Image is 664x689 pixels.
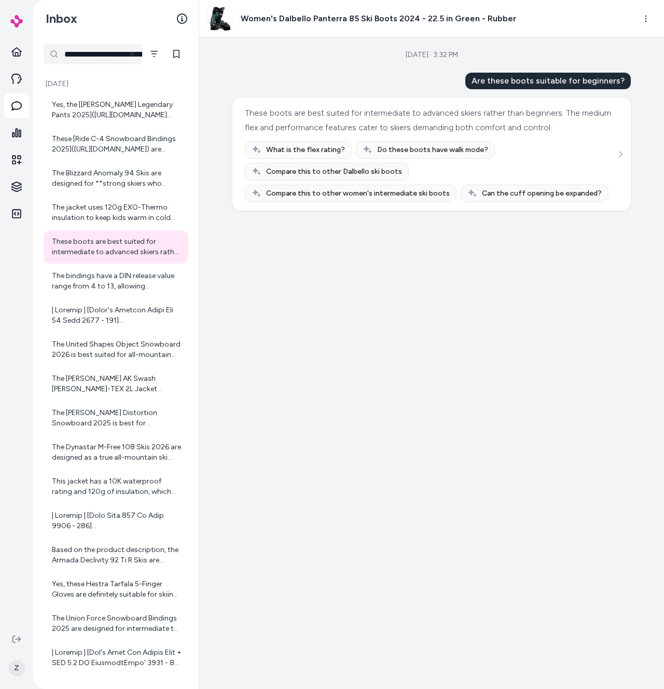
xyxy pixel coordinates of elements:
a: This jacket has a 10K waterproof rating and 120g of insulation, which makes it suitable for light... [44,470,188,503]
div: The bindings have a DIN release value range from 4 to 13, allowing adjustment for various skier w... [52,271,182,292]
span: Compare this to other women's intermediate ski boots [266,188,450,199]
a: These [Ride C-4 Snowboard Bindings 2025]([URL][DOMAIN_NAME]) are suitable for riders of all abili... [44,128,188,161]
img: dalbello-panterra-85-ski-boots-women-s-2024-.jpg [208,7,232,31]
div: These boots are best suited for intermediate to advanced skiers rather than beginners. The medium... [52,237,182,257]
div: The [PERSON_NAME] Distortion Snowboard 2025 is best for **Freestyle** and **All-Mountain** terrai... [52,408,182,429]
img: alby Logo [10,15,23,27]
div: | Loremip | [Dolor's Ametcon Adipi Eli 54 Sedd 2677 - 191](eiusm://tem.inc.utl/etdo/magnaal-enima... [52,305,182,326]
a: The Dynastar M-Free 108 Skis 2026 are designed as a true all-mountain ski with enough surface are... [44,436,188,469]
span: Z [8,660,25,677]
div: Yes, the [[PERSON_NAME] Legendary Pants 2025]([URL][DOMAIN_NAME][PERSON_NAME][PERSON_NAME]) are i... [52,100,182,120]
h2: Inbox [46,11,77,26]
a: The United Shapes Object Snowboard 2026 is best suited for all-mountain riding. It is described a... [44,333,188,366]
a: The [PERSON_NAME] AK Swash [PERSON_NAME]-TEX 2L Jacket features **PrimaLoft® Silver Insulation** ... [44,367,188,401]
div: Are these boots suitable for beginners? [465,73,631,89]
div: These [Ride C-4 Snowboard Bindings 2025]([URL][DOMAIN_NAME]) are suitable for riders of all abili... [52,134,182,155]
a: | Loremip | [Dol's Amet Con Adipis Elit + SED 5.2 DO EiusmodtEmpo' 3931 - 82](incid://utl.etd.mag... [44,641,188,674]
a: The Blizzard Anomaly 94 Skis are designed for **strong skiers who aren't afraid to open up the th... [44,162,188,195]
a: | Loremip | [Dolor's Ametcon Adipi Eli 54 Sedd 2677 - 191](eiusm://tem.inc.utl/etdo/magnaal-enima... [44,299,188,332]
a: Based on the product description, the Armada Declivity 92 Ti R Skis are designed for skiers who w... [44,539,188,572]
button: Z [6,652,27,685]
span: Can the cuff opening be expanded? [482,188,602,199]
div: Based on the product description, the Armada Declivity 92 Ti R Skis are designed for skiers who w... [52,545,182,566]
a: Yes, the [[PERSON_NAME] Legendary Pants 2025]([URL][DOMAIN_NAME][PERSON_NAME][PERSON_NAME]) are i... [44,93,188,127]
div: The United Shapes Object Snowboard 2026 is best suited for all-mountain riding. It is described a... [52,339,182,360]
a: | Loremip | [Dolo Sita 857 Co Adip 9906 - 286](elits://doe.tem.inc/utla/etdo-magn-397-al?enima=63... [44,504,188,538]
a: The [PERSON_NAME] Distortion Snowboard 2025 is best for **Freestyle** and **All-Mountain** terrai... [44,402,188,435]
div: | Loremip | [Dol's Amet Con Adipis Elit + SED 5.2 DO EiusmodtEmpo' 3931 - 82](incid://utl.etd.mag... [52,647,182,668]
div: These boots are best suited for intermediate to advanced skiers rather than beginners. The medium... [245,106,616,135]
div: [DATE] · 3:32 PM [406,50,458,60]
a: Yes, these Hestra Tarfala 5-Finger Gloves are definitely suitable for skiing! The product descrip... [44,573,188,606]
div: The jacket uses 120g EXO-Thermo insulation to keep kids warm in cold conditions. [52,202,182,223]
button: Filter [144,44,164,64]
div: Yes, these Hestra Tarfala 5-Finger Gloves are definitely suitable for skiing! The product descrip... [52,579,182,600]
a: These boots are best suited for intermediate to advanced skiers rather than beginners. The medium... [44,230,188,264]
a: The bindings have a DIN release value range from 4 to 13, allowing adjustment for various skier w... [44,265,188,298]
a: The jacket uses 120g EXO-Thermo insulation to keep kids warm in cold conditions. [44,196,188,229]
span: Compare this to other Dalbello ski boots [266,167,402,177]
div: The [PERSON_NAME] AK Swash [PERSON_NAME]-TEX 2L Jacket features **PrimaLoft® Silver Insulation** ... [52,374,182,394]
div: The Dynastar M-Free 108 Skis 2026 are designed as a true all-mountain ski with enough surface are... [52,442,182,463]
span: What is the flex rating? [266,145,345,155]
a: The Union Force Snowboard Bindings 2025 are designed for intermediate to advanced riders. They ar... [44,607,188,640]
h3: Women's Dalbello Panterra 85 Ski Boots 2024 - 22.5 in Green - Rubber [241,12,516,25]
button: See more [614,148,627,160]
div: The Union Force Snowboard Bindings 2025 are designed for intermediate to advanced riders. They ar... [52,613,182,634]
p: [DATE] [44,79,188,89]
div: The Blizzard Anomaly 94 Skis are designed for **strong skiers who aren't afraid to open up the th... [52,168,182,189]
div: This jacket has a 10K waterproof rating and 120g of insulation, which makes it suitable for light... [52,476,182,497]
div: | Loremip | [Dolo Sita 857 Co Adip 9906 - 286](elits://doe.tem.inc/utla/etdo-magn-397-al?enima=63... [52,511,182,531]
span: Do these boots have walk mode? [377,145,488,155]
